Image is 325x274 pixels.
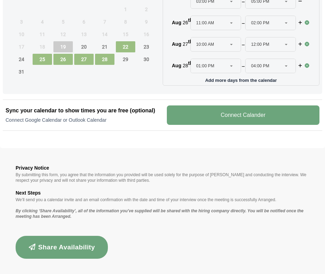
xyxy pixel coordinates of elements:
span: Saturday, August 2, 2025 [137,4,156,15]
span: Thursday, August 21, 2025 [95,41,114,52]
span: Monday, August 4, 2025 [33,16,52,27]
span: Friday, August 15, 2025 [116,29,135,40]
p: By clicking ‘Share Availability’, all of the information you’ve supplied will be shared with the ... [16,208,309,219]
span: 12:00 PM [251,37,269,51]
span: Friday, August 22, 2025 [116,41,135,52]
span: Thursday, August 28, 2025 [95,54,114,65]
span: Wednesday, August 27, 2025 [74,54,94,65]
span: 04:00 PM [251,59,269,73]
span: Tuesday, August 12, 2025 [53,29,73,40]
span: Tuesday, August 26, 2025 [53,54,73,65]
span: 02:00 PM [251,16,269,30]
span: 11:00 AM [196,16,214,30]
strong: 26 [183,20,188,25]
span: 10:00 AM [196,37,214,51]
strong: 27 [183,41,188,47]
span: Wednesday, August 13, 2025 [74,29,94,40]
span: Thursday, August 7, 2025 [95,16,114,27]
span: Sunday, August 31, 2025 [12,66,31,77]
sup: th [188,39,193,44]
span: Thursday, August 14, 2025 [95,29,114,40]
p: Connect Google Calendar or Outlook Calendar [6,117,159,123]
span: Friday, August 8, 2025 [116,16,135,27]
span: Sunday, August 3, 2025 [12,16,31,27]
p: Add more days from the calendar [166,75,317,83]
span: Friday, August 1, 2025 [116,4,135,15]
span: Saturday, August 16, 2025 [137,29,156,40]
h3: Next Steps [16,189,309,197]
p: Aug [172,19,181,26]
h2: Sync your calendar to show times you are free (optional) [6,106,159,115]
p: We’ll send you a calendar invite and an email confirmation with the date and time of your intervi... [16,197,309,203]
span: Saturday, August 9, 2025 [137,16,156,27]
sup: th [188,17,193,23]
span: Sunday, August 10, 2025 [12,29,31,40]
span: Saturday, August 23, 2025 [137,41,156,52]
h3: Privacy Notice [16,164,309,172]
span: Sunday, August 24, 2025 [12,54,31,65]
strong: 28 [183,63,188,68]
span: Wednesday, August 6, 2025 [74,16,94,27]
sup: th [188,60,193,66]
span: Saturday, August 30, 2025 [137,54,156,65]
button: Share Availability [16,236,108,259]
p: Aug [172,62,181,69]
p: By submitting this form, you agree that the information you provided will be used solely for the ... [16,172,309,183]
span: Tuesday, August 5, 2025 [53,16,73,27]
p: Aug [172,41,181,48]
span: 01:00 PM [196,59,214,73]
span: Wednesday, August 20, 2025 [74,41,94,52]
v-button: Connect Calander [167,105,320,125]
span: Tuesday, August 19, 2025 [53,41,73,52]
span: Monday, August 25, 2025 [33,54,52,65]
span: Monday, August 11, 2025 [33,29,52,40]
span: Friday, August 29, 2025 [116,54,135,65]
span: Sunday, August 17, 2025 [12,41,31,52]
span: Monday, August 18, 2025 [33,41,52,52]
